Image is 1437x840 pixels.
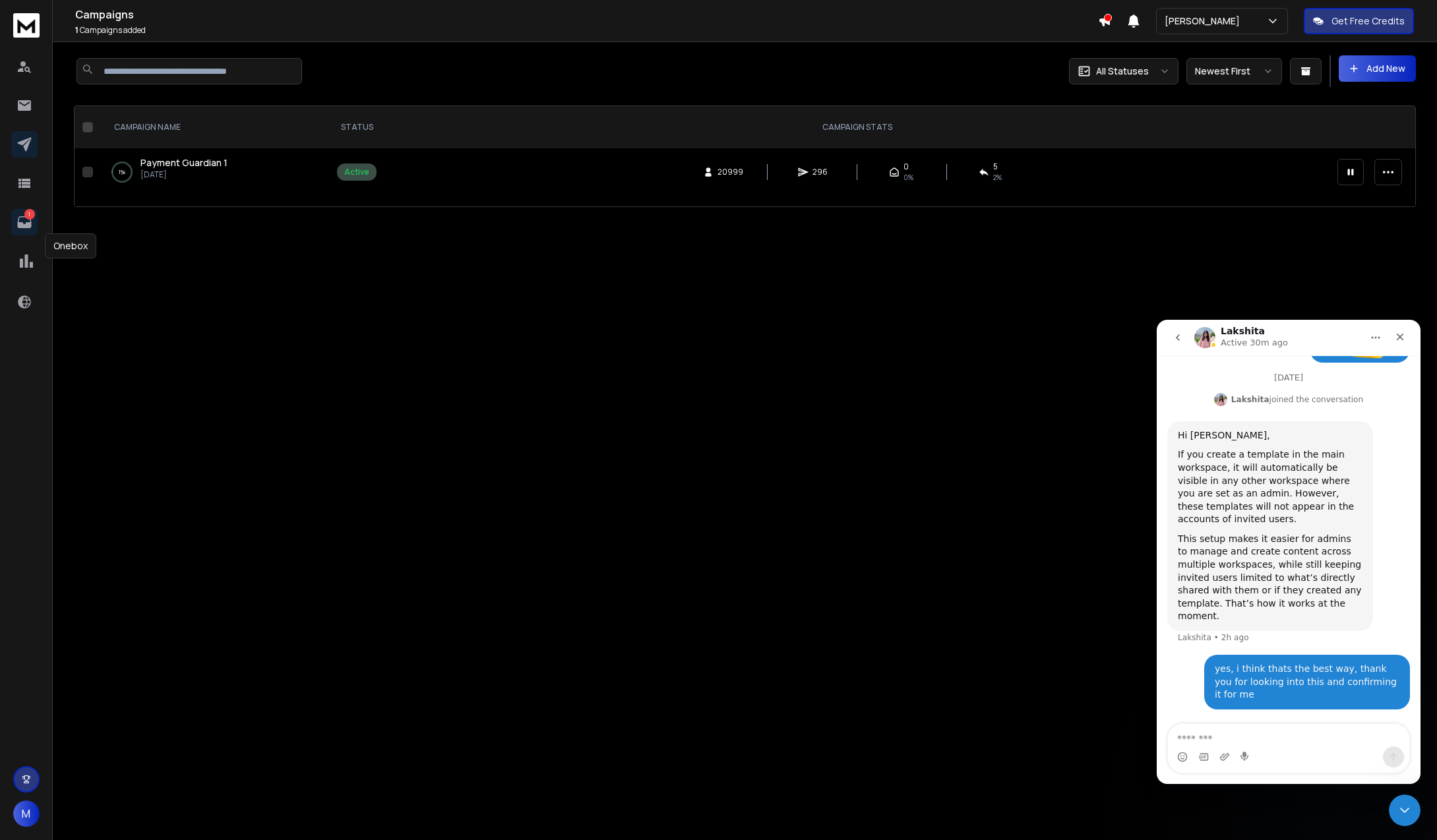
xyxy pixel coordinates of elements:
button: Send a message… [226,427,247,448]
th: CAMPAIGN NAME [98,106,329,148]
h1: Campaigns [75,7,1098,22]
a: 1 [11,209,38,235]
span: 2 % [993,172,1002,183]
button: M [13,800,40,827]
span: 0% [903,172,913,183]
span: 20999 [718,167,743,177]
div: If you create a template in the main workspace, it will automatically be visible in any other wor... [21,129,206,206]
span: 5 [993,162,998,172]
p: [PERSON_NAME] [1165,15,1245,28]
div: Lakshita says… [11,102,253,335]
th: STATUS [329,106,384,148]
div: Active [344,167,369,177]
button: Get Free Credits [1304,8,1414,34]
td: 1%Payment Guardian 1[DATE] [98,148,329,196]
p: Get Free Credits [1331,15,1405,28]
button: Emoji picker [20,432,31,442]
div: yes, i think thats the best way, thank you for looking into this and confirming it for me [58,343,243,382]
span: 296 [812,167,828,177]
img: logo [13,13,40,38]
div: Hi [PERSON_NAME],If you create a template in the main workspace, it will automatically be visible... [11,102,216,311]
button: Start recording [84,432,94,442]
button: Newest First [1186,58,1282,84]
p: Campaigns added [75,25,1098,36]
th: CAMPAIGN STATS [384,106,1330,148]
span: 0 [903,162,909,172]
button: Gif picker [42,432,52,442]
button: Add New [1339,55,1416,82]
textarea: Message… [11,404,253,427]
div: Lakshita says… [11,71,253,102]
p: [DATE] [140,169,228,180]
div: Hi [PERSON_NAME], [21,109,206,123]
span: Payment Guardian 1 [140,156,228,169]
div: Lakshita • 2h ago [21,314,92,322]
div: Matt says… [11,335,253,405]
div: yes, i think thats the best way, thank you for looking into this and confirming it for me [47,335,253,390]
div: Onebox [45,233,96,258]
p: 1 [24,209,35,220]
p: All Statuses [1096,65,1149,78]
b: Lakshita [75,75,113,84]
span: 1 [75,24,78,36]
p: 1 % [119,165,125,179]
div: [DATE] [11,53,253,71]
a: Payment Guardian 1 [140,156,228,169]
div: This setup makes it easier for admins to manage and create content across multiple workspaces, wh... [21,213,206,303]
iframe: Intercom live chat [1157,320,1421,784]
div: joined the conversation [75,74,206,86]
img: Profile image for Lakshita [57,73,71,86]
button: Upload attachment [63,432,73,442]
iframe: Intercom live chat [1389,795,1421,826]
